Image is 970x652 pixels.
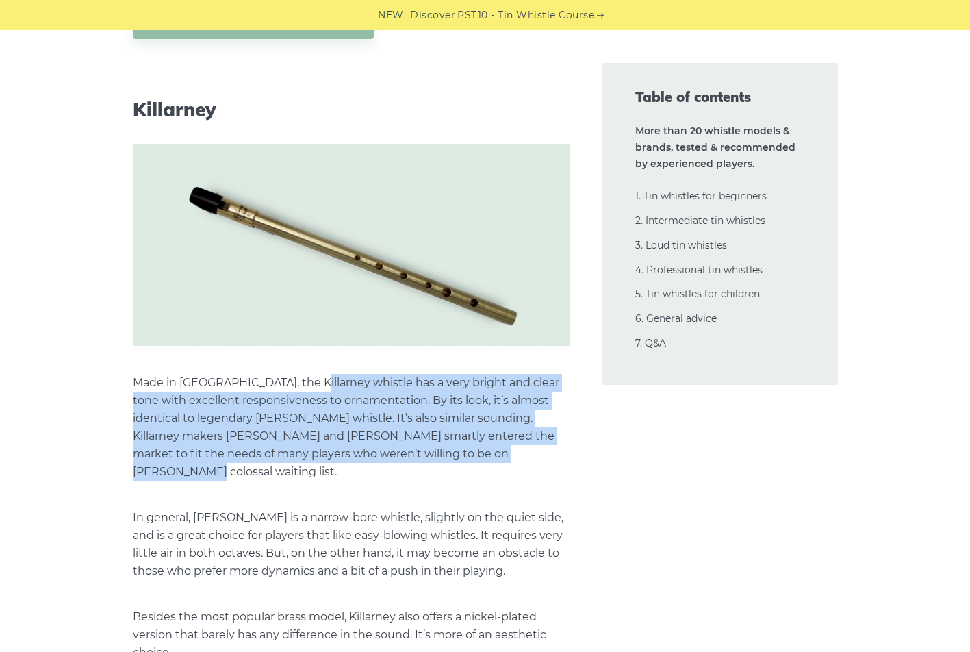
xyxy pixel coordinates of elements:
a: 3. Loud tin whistles [635,239,727,251]
a: 4. Professional tin whistles [635,264,763,276]
span: Discover [410,8,455,23]
a: 7. Q&A [635,337,666,349]
a: 2. Intermediate tin whistles [635,214,765,227]
span: Table of contents [635,88,805,107]
h3: Killarney [133,98,570,121]
span: NEW: [378,8,406,23]
a: 5. Tin whistles for children [635,288,760,300]
img: Killarney Tin Whistle [133,144,570,346]
p: In general, [PERSON_NAME] is a narrow-bore whistle, slightly on the quiet side, and is a great ch... [133,509,570,580]
strong: More than 20 whistle models & brands, tested & recommended by experienced players. [635,125,795,170]
p: Made in [GEOGRAPHIC_DATA], the Killarney whistle has a very bright and clear tone with excellent ... [133,374,570,481]
a: 6. General advice [635,312,717,325]
a: 1. Tin whistles for beginners [635,190,767,202]
a: PST10 - Tin Whistle Course [457,8,594,23]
